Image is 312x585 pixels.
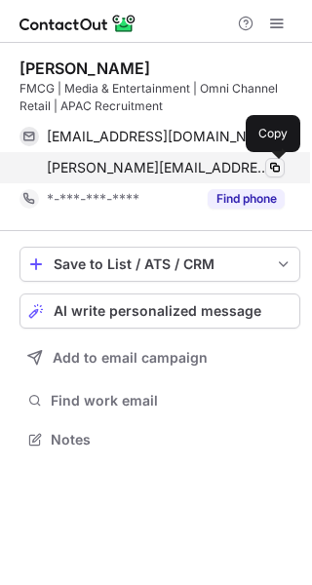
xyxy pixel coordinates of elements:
[19,387,300,414] button: Find work email
[19,58,150,78] div: [PERSON_NAME]
[19,12,136,35] img: ContactOut v5.3.10
[19,293,300,329] button: AI write personalized message
[47,128,270,145] span: [EMAIL_ADDRESS][DOMAIN_NAME]
[47,159,270,176] span: [PERSON_NAME][EMAIL_ADDRESS][PERSON_NAME][DOMAIN_NAME]
[19,340,300,375] button: Add to email campaign
[19,80,300,115] div: FMCG | Media & Entertainment | Omni Channel Retail | APAC Recruitment
[19,247,300,282] button: save-profile-one-click
[51,392,292,409] span: Find work email
[54,303,261,319] span: AI write personalized message
[54,256,266,272] div: Save to List / ATS / CRM
[53,350,208,366] span: Add to email campaign
[19,426,300,453] button: Notes
[208,189,285,209] button: Reveal Button
[51,431,292,448] span: Notes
